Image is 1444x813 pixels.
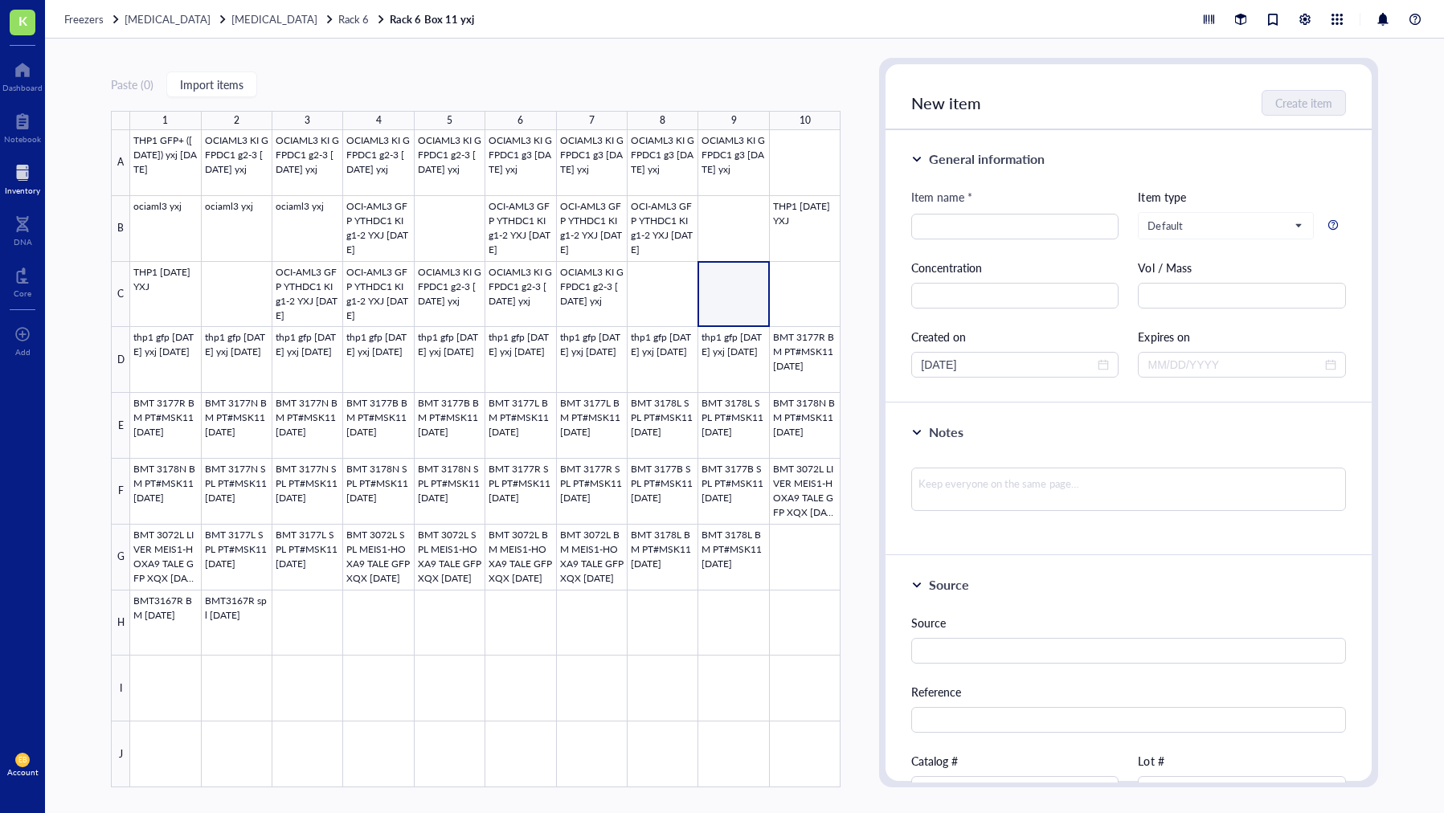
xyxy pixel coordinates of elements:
div: Account [7,767,39,777]
div: Add [15,347,31,357]
a: DNA [14,211,32,247]
input: MM/DD/YYYY [1147,356,1321,374]
span: New item [911,92,981,114]
div: 8 [660,111,665,130]
div: C [111,262,130,328]
div: 4 [376,111,382,130]
a: Notebook [4,108,41,144]
a: Inventory [5,160,40,195]
span: Freezers [64,11,104,27]
div: Vol / Mass [1138,259,1345,276]
div: Notes [929,423,963,442]
div: F [111,459,130,525]
div: Inventory [5,186,40,195]
div: 7 [589,111,595,130]
div: General information [929,149,1045,169]
div: 1 [162,111,168,130]
div: 6 [517,111,523,130]
div: H [111,590,130,656]
div: D [111,327,130,393]
div: G [111,525,130,590]
div: B [111,196,130,262]
div: 3 [305,111,310,130]
input: MM/DD/YYYY [921,356,1094,374]
div: E [111,393,130,459]
div: Source [929,575,969,594]
button: Create item [1262,90,1346,116]
div: 5 [447,111,452,130]
div: Reference [911,683,1345,701]
span: [MEDICAL_DATA] [125,11,211,27]
span: Rack 6 [338,11,369,27]
a: Dashboard [2,57,43,92]
a: Freezers [64,12,121,27]
div: Dashboard [2,83,43,92]
span: EB [18,756,27,764]
span: Import items [180,78,243,91]
div: Expires on [1138,328,1345,345]
div: DNA [14,237,32,247]
a: [MEDICAL_DATA] [125,12,228,27]
div: Source [911,614,1345,631]
div: I [111,656,130,721]
div: Concentration [911,259,1119,276]
span: K [18,10,27,31]
a: [MEDICAL_DATA]Rack 6 [231,12,387,27]
div: Item name [911,188,972,206]
div: 9 [731,111,737,130]
div: J [111,721,130,787]
button: Paste (0) [111,71,153,97]
div: 2 [234,111,239,130]
div: Notebook [4,134,41,144]
div: Item type [1138,188,1345,206]
a: Core [14,263,31,298]
span: [MEDICAL_DATA] [231,11,317,27]
div: Created on [911,328,1119,345]
div: Lot # [1138,752,1345,770]
a: Rack 6 Box 11 yxj [390,12,477,27]
div: Core [14,288,31,298]
div: Catalog # [911,752,1119,770]
button: Import items [166,71,257,97]
div: A [111,130,130,196]
div: 10 [800,111,811,130]
span: Default [1147,219,1300,233]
